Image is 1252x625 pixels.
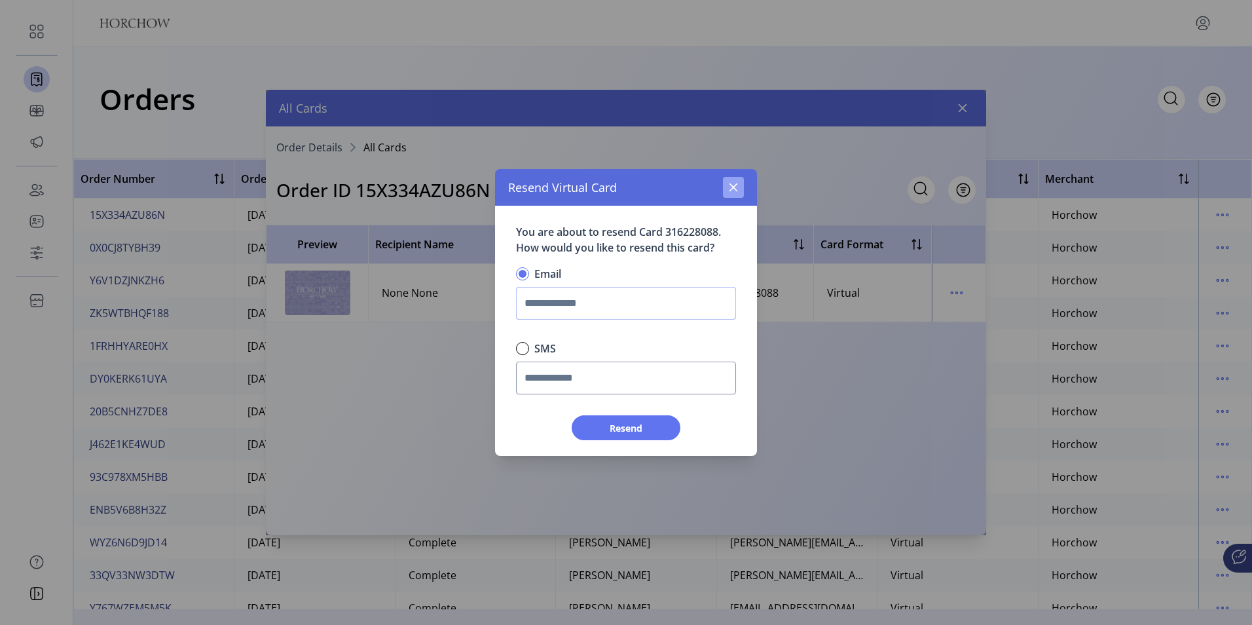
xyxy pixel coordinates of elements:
span: Resend Virtual Card [508,179,617,197]
span: Resend [589,421,663,435]
label: Email [534,266,561,282]
label: SMS [534,341,556,356]
button: Resend [572,415,680,440]
p: You are about to resend Card 316228088. How would you like to resend this card? [511,224,741,256]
